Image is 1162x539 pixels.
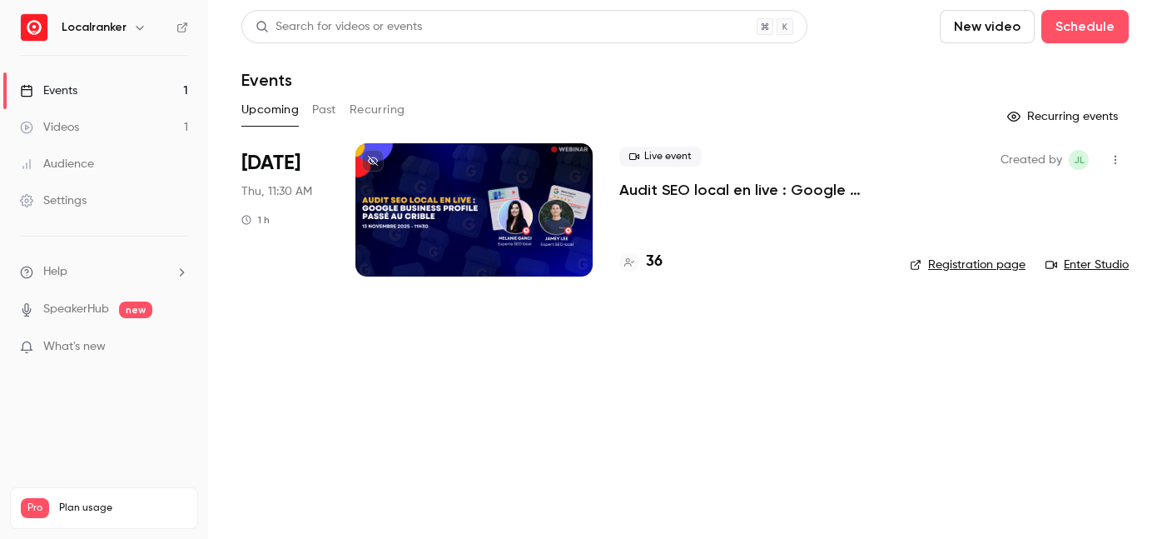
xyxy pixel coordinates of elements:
span: Jamey Lee [1069,150,1089,170]
img: Localranker [21,14,47,41]
div: Videos [20,119,79,136]
span: Live event [619,147,702,167]
span: JL [1074,150,1085,170]
a: Audit SEO local en live : Google Business Profile Passé au crible [619,180,883,200]
h6: Localranker [62,19,127,36]
div: Nov 13 Thu, 11:30 AM (Europe/Paris) [241,143,329,277]
div: Settings [20,192,87,209]
button: Schedule [1041,10,1129,43]
h4: 36 [646,251,663,273]
span: new [119,302,152,318]
a: Enter Studio [1045,257,1129,273]
span: [DATE] [241,150,300,177]
button: Recurring events [1000,103,1129,130]
span: Created by [1001,150,1062,170]
span: What's new [43,338,106,356]
button: Upcoming [241,97,299,123]
a: Registration page [910,257,1025,273]
div: 1 h [241,213,270,227]
span: Thu, 11:30 AM [241,183,312,200]
li: help-dropdown-opener [20,263,188,281]
button: Past [312,97,336,123]
span: Pro [21,498,49,518]
div: Audience [20,156,94,172]
a: SpeakerHub [43,301,109,318]
div: Events [20,82,77,99]
span: Plan usage [59,502,187,515]
h1: Events [241,70,292,90]
div: Search for videos or events [256,18,422,36]
a: 36 [619,251,663,273]
span: Help [43,263,67,281]
button: Recurring [350,97,405,123]
button: New video [940,10,1035,43]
